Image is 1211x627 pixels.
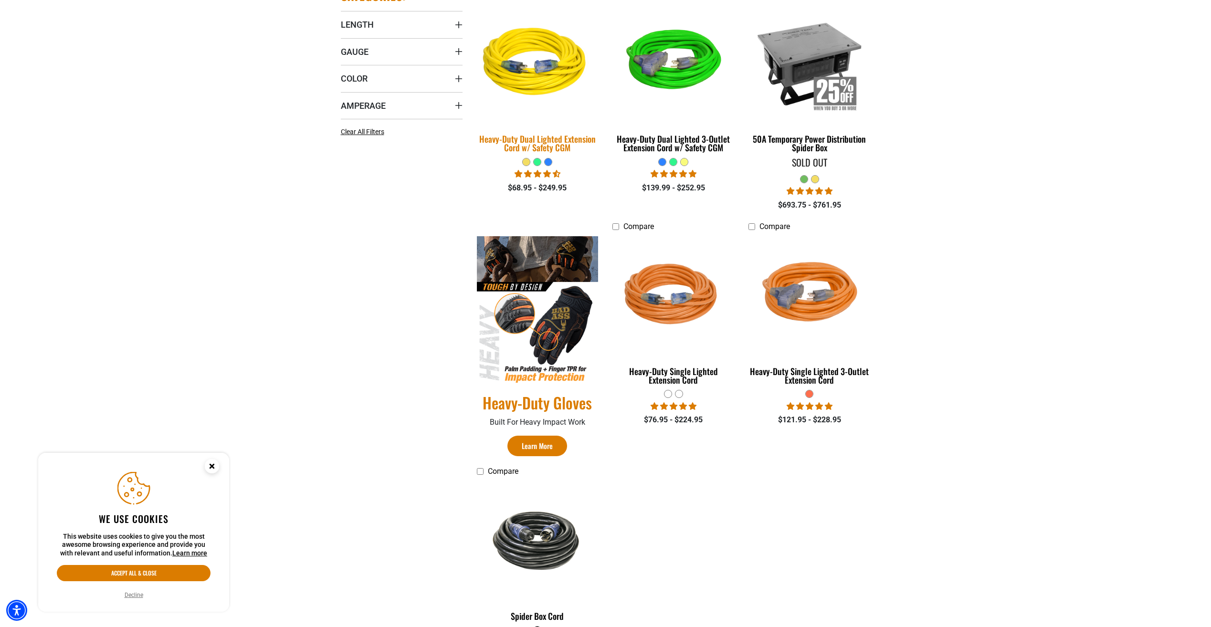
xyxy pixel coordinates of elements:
div: 50A Temporary Power Distribution Spider Box [748,135,870,152]
a: Heavy-Duty Gloves [477,393,599,413]
span: Amperage [341,100,386,111]
summary: Length [341,11,463,38]
div: Heavy-Duty Single Lighted 3-Outlet Extension Cord [748,367,870,384]
div: $139.99 - $252.95 [612,182,734,194]
span: Compare [623,222,654,231]
summary: Color [341,65,463,92]
img: yellow [471,2,604,125]
span: 5.00 stars [651,402,696,411]
a: This website uses cookies to give you the most awesome browsing experience and provide you with r... [172,549,207,557]
a: Learn More Heavy-Duty Gloves [507,436,567,456]
summary: Gauge [341,38,463,65]
img: orange [613,240,734,350]
a: 50A Temporary Power Distribution Spider Box 50A Temporary Power Distribution Spider Box [748,4,870,157]
div: $693.75 - $761.95 [748,199,870,211]
button: Decline [122,590,146,600]
img: orange [749,240,870,350]
a: black Spider Box Cord [477,481,599,626]
aside: Cookie Consent [38,453,229,612]
span: Compare [488,467,518,476]
span: Compare [759,222,790,231]
span: Length [341,19,374,30]
span: 4.64 stars [515,169,560,178]
a: neon green Heavy-Duty Dual Lighted 3-Outlet Extension Cord w/ Safety CGM [612,4,734,157]
div: $76.95 - $224.95 [612,414,734,426]
img: Heavy-Duty Gloves [477,236,599,384]
p: This website uses cookies to give you the most awesome browsing experience and provide you with r... [57,533,211,558]
a: orange Heavy-Duty Single Lighted Extension Cord [612,236,734,390]
div: Heavy-Duty Dual Lighted 3-Outlet Extension Cord w/ Safety CGM [612,135,734,152]
div: Heavy-Duty Single Lighted Extension Cord [612,367,734,384]
span: 4.92 stars [651,169,696,178]
div: $121.95 - $228.95 [748,414,870,426]
div: Accessibility Menu [6,600,27,621]
div: Heavy-Duty Dual Lighted Extension Cord w/ Safety CGM [477,135,599,152]
h2: We use cookies [57,512,211,525]
button: Accept all & close [57,565,211,581]
img: neon green [613,9,734,118]
span: Clear All Filters [341,128,384,136]
span: Gauge [341,46,369,57]
img: 50A Temporary Power Distribution Spider Box [749,9,870,118]
a: orange Heavy-Duty Single Lighted 3-Outlet Extension Cord [748,236,870,390]
span: 5.00 stars [787,187,832,196]
div: $68.95 - $249.95 [477,182,599,194]
img: black [477,504,598,577]
div: Sold Out [748,157,870,167]
p: Built For Heavy Impact Work [477,417,599,428]
span: 5.00 stars [787,402,832,411]
summary: Amperage [341,92,463,119]
div: Spider Box Cord [477,612,599,620]
button: Close this option [195,453,229,482]
span: Color [341,73,368,84]
a: yellow Heavy-Duty Dual Lighted Extension Cord w/ Safety CGM [477,4,599,157]
a: Clear All Filters [341,127,388,137]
